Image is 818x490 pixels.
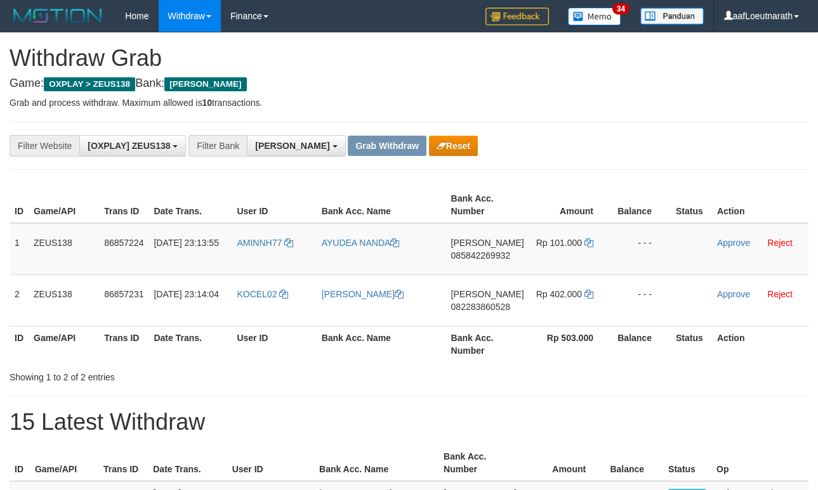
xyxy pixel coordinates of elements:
a: Reject [767,289,793,299]
td: 2 [10,274,29,326]
th: Bank Acc. Name [317,187,446,223]
span: [PERSON_NAME] [451,289,524,299]
td: 1 [10,223,29,275]
span: [OXPLAY] ZEUS138 [88,141,170,151]
h1: Withdraw Grab [10,46,808,71]
th: Bank Acc. Name [317,326,446,362]
a: Copy 101000 to clipboard [584,238,593,248]
th: Game/API [30,445,98,481]
span: [PERSON_NAME] [255,141,329,151]
th: Status [663,445,711,481]
button: Grab Withdraw [348,136,426,156]
div: Filter Website [10,135,79,157]
h4: Game: Bank: [10,77,808,90]
th: Balance [612,187,671,223]
th: Balance [605,445,663,481]
th: Game/API [29,326,99,362]
img: MOTION_logo.png [10,6,106,25]
span: AMINNH77 [237,238,282,248]
a: KOCEL02 [237,289,288,299]
a: AMINNH77 [237,238,293,248]
th: Status [671,326,712,362]
th: Status [671,187,712,223]
td: ZEUS138 [29,274,99,326]
span: [PERSON_NAME] [451,238,524,248]
button: [OXPLAY] ZEUS138 [79,135,186,157]
th: Bank Acc. Number [446,326,529,362]
p: Grab and process withdraw. Maximum allowed is transactions. [10,96,808,109]
th: Date Trans. [148,445,227,481]
th: Date Trans. [148,326,232,362]
th: ID [10,326,29,362]
th: Trans ID [99,326,148,362]
a: AYUDEA NANDA [322,238,400,248]
th: ID [10,445,30,481]
td: - - - [612,223,671,275]
span: OXPLAY > ZEUS138 [44,77,135,91]
th: Action [712,326,808,362]
th: Op [711,445,808,481]
th: User ID [232,187,316,223]
span: [PERSON_NAME] [164,77,246,91]
th: Action [712,187,808,223]
th: Rp 503.000 [529,326,612,362]
th: Amount [522,445,605,481]
span: 34 [612,3,630,15]
img: Button%20Memo.svg [568,8,621,25]
td: - - - [612,274,671,326]
span: KOCEL02 [237,289,277,299]
strong: 10 [202,98,212,108]
th: Game/API [29,187,99,223]
span: Rp 101.000 [536,238,582,248]
a: Copy 402000 to clipboard [584,289,593,299]
th: Trans ID [99,187,148,223]
th: ID [10,187,29,223]
a: Reject [767,238,793,248]
img: panduan.png [640,8,704,25]
th: Bank Acc. Number [446,187,529,223]
span: [DATE] 23:14:04 [154,289,218,299]
button: [PERSON_NAME] [247,135,345,157]
a: [PERSON_NAME] [322,289,404,299]
th: Bank Acc. Name [314,445,439,481]
a: Approve [717,238,750,248]
span: [DATE] 23:13:55 [154,238,218,248]
span: 86857224 [104,238,143,248]
td: ZEUS138 [29,223,99,275]
span: Copy 082283860528 to clipboard [451,302,510,312]
button: Reset [429,136,478,156]
th: User ID [232,326,316,362]
img: Feedback.jpg [485,8,549,25]
th: Date Trans. [148,187,232,223]
th: Amount [529,187,612,223]
div: Showing 1 to 2 of 2 entries [10,366,331,384]
h1: 15 Latest Withdraw [10,409,808,435]
span: 86857231 [104,289,143,299]
th: Balance [612,326,671,362]
th: Bank Acc. Number [439,445,522,481]
th: Trans ID [98,445,148,481]
a: Approve [717,289,750,299]
th: User ID [227,445,314,481]
span: Rp 402.000 [536,289,582,299]
span: Copy 085842269932 to clipboard [451,250,510,261]
div: Filter Bank [188,135,247,157]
